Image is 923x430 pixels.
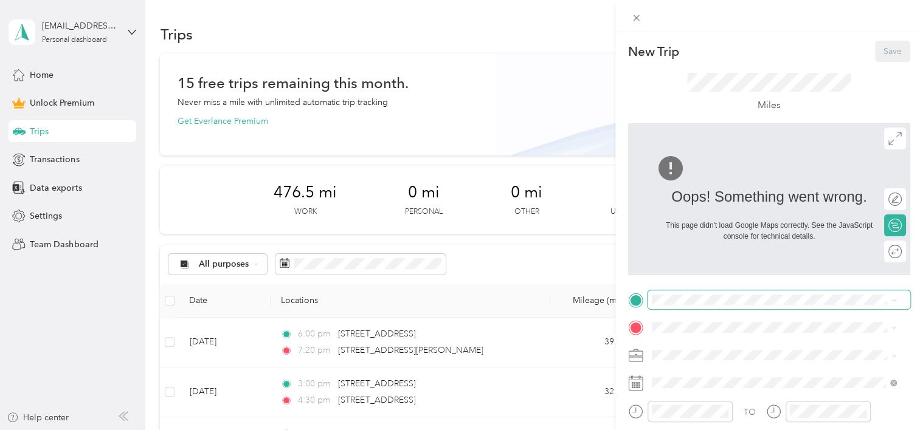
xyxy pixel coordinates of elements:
p: New Trip [628,43,679,60]
div: TO [744,406,756,418]
p: Miles [758,98,781,113]
div: This page didn't load Google Maps correctly. See the JavaScript console for technical details. [659,220,879,242]
div: Oops! Something went wrong. [659,186,879,208]
iframe: Everlance-gr Chat Button Frame [855,362,923,430]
